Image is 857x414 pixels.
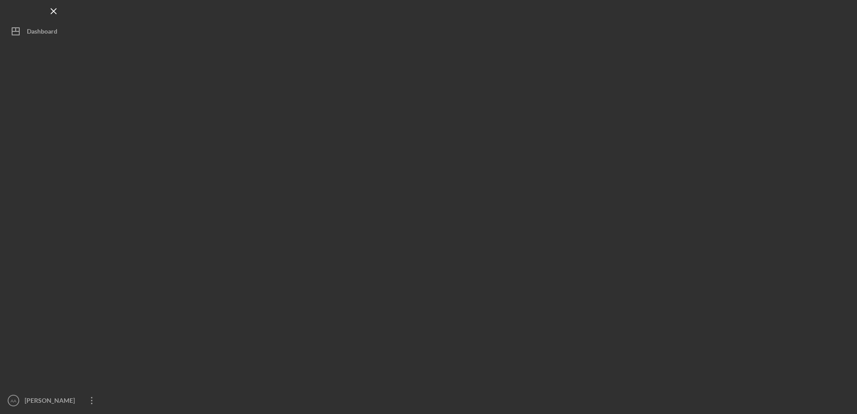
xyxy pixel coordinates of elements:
[27,22,57,43] div: Dashboard
[4,392,103,410] button: AA[PERSON_NAME]
[22,392,81,412] div: [PERSON_NAME]
[4,22,103,40] button: Dashboard
[11,398,17,403] text: AA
